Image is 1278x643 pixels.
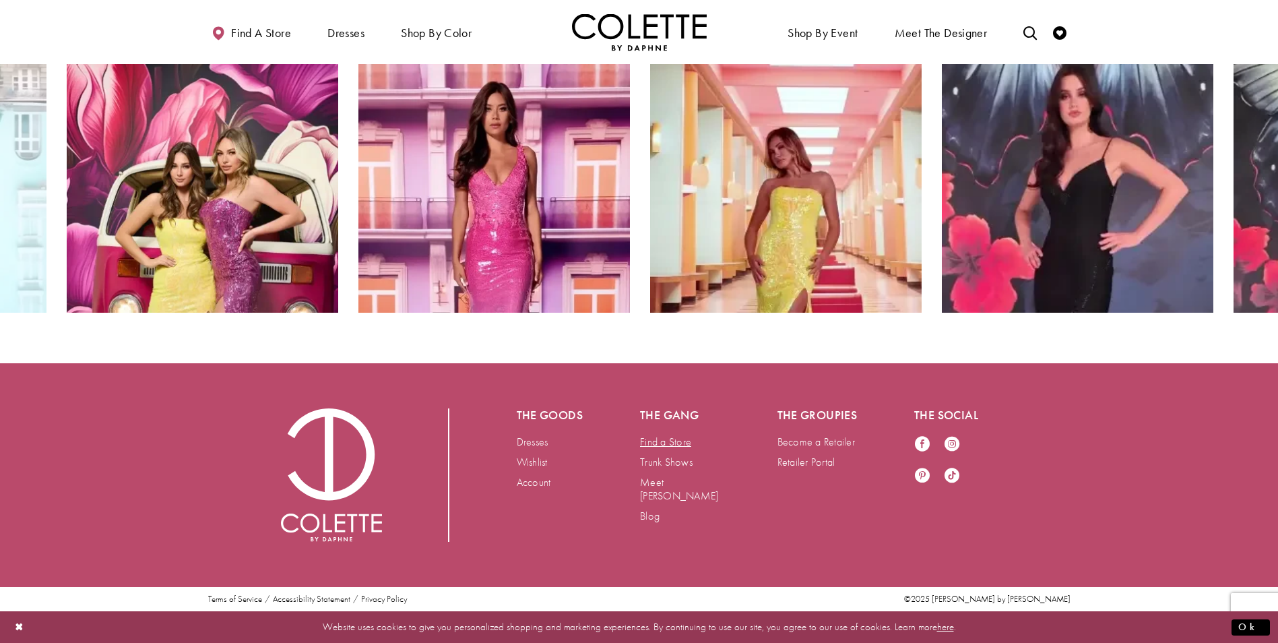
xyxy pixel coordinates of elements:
[914,435,930,454] a: Visit our Facebook - Opens in new tab
[327,26,364,40] span: Dresses
[67,41,338,313] a: Instagram Feed Action #0 - Opens in new tab
[208,594,262,604] a: Terms of Service
[640,455,693,469] a: Trunk Shows
[784,13,861,51] span: Shop By Event
[517,435,548,449] a: Dresses
[640,475,718,503] a: Meet [PERSON_NAME]
[281,408,382,542] img: Colette by Daphne
[944,467,960,485] a: Visit our TikTok - Opens in new tab
[572,13,707,51] a: Visit Home Page
[640,435,691,449] a: Find a Store
[914,408,998,422] h5: The social
[517,455,548,469] a: Wishlist
[942,41,1213,313] a: Instagram Feed Action #0 - Opens in new tab
[517,475,551,489] a: Account
[640,509,660,523] a: Blog
[8,615,31,639] button: Close Dialog
[401,26,472,40] span: Shop by color
[324,13,368,51] span: Dresses
[208,13,294,51] a: Find a store
[640,408,724,422] h5: The gang
[777,408,861,422] h5: The groupies
[1050,13,1070,51] a: Check Wishlist
[937,620,954,634] a: here
[273,594,350,604] a: Accessibility Statement
[891,13,991,51] a: Meet the designer
[944,435,960,454] a: Visit our Instagram - Opens in new tab
[907,429,980,492] ul: Follow us
[358,41,630,313] a: Instagram Feed Action #0 - Opens in new tab
[895,26,988,40] span: Meet the designer
[231,26,291,40] span: Find a store
[203,594,412,604] ul: Post footer menu
[777,435,855,449] a: Become a Retailer
[1020,13,1040,51] a: Toggle search
[788,26,858,40] span: Shop By Event
[904,593,1071,605] span: ©2025 [PERSON_NAME] by [PERSON_NAME]
[397,13,475,51] span: Shop by color
[281,408,382,542] a: Visit Colette by Daphne Homepage
[97,618,1181,636] p: Website uses cookies to give you personalized shopping and marketing experiences. By continuing t...
[572,13,707,51] img: Colette by Daphne
[777,455,835,469] a: Retailer Portal
[1232,619,1270,636] button: Submit Dialog
[361,594,407,604] a: Privacy Policy
[517,408,587,422] h5: The goods
[914,467,930,485] a: Visit our Pinterest - Opens in new tab
[650,41,922,313] a: Instagram Feed Action #0 - Opens in new tab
